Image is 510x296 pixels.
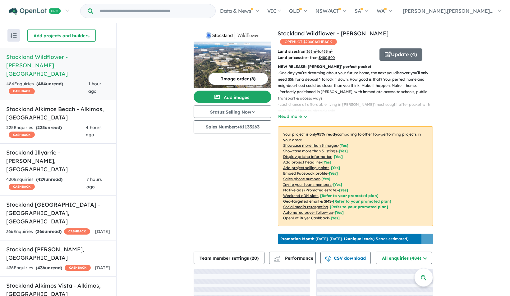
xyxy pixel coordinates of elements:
u: Automated buyer follow-up [283,210,333,215]
strong: ( unread) [36,81,63,87]
button: Add projects and builders [27,29,96,42]
span: [ Yes ] [331,165,340,170]
span: CASHBACK [9,132,35,138]
span: [ Yes ] [322,160,331,164]
span: [PERSON_NAME].[PERSON_NAME]... [403,8,494,14]
span: [DATE] [95,229,110,234]
p: - One day you’re dreaming about your future home, the next you discover you’ll only need $5k for ... [278,70,438,89]
p: from [278,48,375,55]
u: Invite your team members [283,182,332,187]
span: [Yes] [331,216,340,220]
b: 12 unique leads [343,236,373,241]
span: 429 [38,177,45,182]
u: OpenLot Buyer Cashback [283,216,329,220]
span: 4 hours ago [86,125,102,138]
u: Add project selling-points [283,165,329,170]
p: start from [278,55,375,61]
button: Add images [194,91,271,103]
span: [Refer to your promoted plan] [320,193,379,198]
span: 436 [37,265,45,271]
div: 484 Enquir ies [6,80,88,95]
u: Display pricing information [283,154,332,159]
span: CASHBACK [65,265,91,271]
u: Weekend eDM slots [283,193,319,198]
u: Showcase more than 3 listings [283,149,337,153]
input: Try estate name, suburb, builder or developer [94,4,214,18]
u: 453 m [321,49,333,54]
a: Stockland Wildflower - Piara Waters LogoStockland Wildflower - Piara Waters [194,29,271,88]
h5: Stockland [PERSON_NAME] , [GEOGRAPHIC_DATA] [6,245,110,262]
button: Performance [269,252,316,264]
u: 369 m [306,49,318,54]
img: line-chart.svg [274,256,280,259]
span: [Refer to your promoted plan] [330,204,388,209]
span: [ Yes ] [339,149,348,153]
span: 7 hours ago [86,177,102,190]
img: bar-chart.svg [274,258,280,262]
span: 225 [37,125,45,130]
b: Land prices [278,55,300,60]
div: 436 Enquir ies [6,264,91,272]
u: Native ads (Promoted estate) [283,188,338,192]
div: 225 Enquir ies [6,124,86,139]
h5: Stockland Illyarrie - [PERSON_NAME] , [GEOGRAPHIC_DATA] [6,148,110,173]
button: All enquiries (484) [376,252,432,264]
u: Sales phone number [283,177,320,181]
b: 95 % ready [317,132,337,137]
u: Add project headline [283,160,321,164]
u: Social media retargeting [283,204,328,209]
p: Your project is only comparing to other top-performing projects in your area: - - - - - - - - - -... [278,126,433,226]
img: download icon [325,256,331,262]
span: [Yes] [335,210,344,215]
div: 430 Enquir ies [6,176,86,191]
sup: 2 [331,49,333,52]
span: 366 [37,229,44,234]
sup: 2 [316,49,318,52]
img: Stockland Wildflower - Piara Waters Logo [196,32,269,39]
div: 366 Enquir ies [6,228,90,235]
span: CASHBACK [9,184,35,190]
span: 1 hour ago [88,81,101,94]
span: OPENLOT $ 200 CASHBACK [280,39,337,45]
span: [ Yes ] [339,143,348,148]
strong: ( unread) [35,229,62,234]
u: $ 480,500 [319,55,335,60]
img: sort.svg [11,33,17,38]
span: [DATE] [95,265,110,271]
span: [ Yes ] [321,177,330,181]
button: Sales Number:+61135263 [194,120,271,133]
strong: ( unread) [36,265,62,271]
img: Stockland Wildflower - Piara Waters [194,42,271,88]
span: [ Yes ] [334,154,343,159]
span: 20 [252,255,257,261]
span: to [318,49,333,54]
strong: ( unread) [36,125,62,130]
span: Performance [275,255,313,261]
p: [DATE] - [DATE] - ( 13 leads estimated) [280,236,408,242]
span: [ Yes ] [329,171,338,176]
h5: Stockland Wildflower - [PERSON_NAME] , [GEOGRAPHIC_DATA] [6,53,110,78]
span: CASHBACK [64,228,90,235]
span: [Yes] [339,188,348,192]
button: Team member settings (20) [194,252,264,264]
b: Promotion Month: [280,236,315,241]
u: Embed Facebook profile [283,171,327,176]
a: Stockland Wildflower - [PERSON_NAME] [278,30,388,37]
button: Image order (8) [208,73,268,85]
p: - Last chance at affordable living in [PERSON_NAME]' most sought after pocket with over 70% of ho... [278,101,438,114]
span: CASHBACK [9,88,35,94]
span: [ Yes ] [333,182,342,187]
button: Status:Selling Now [194,105,271,118]
strong: ( unread) [36,177,62,182]
button: Update (4) [379,48,422,61]
img: Openlot PRO Logo White [9,7,61,15]
button: Read more [278,113,307,120]
span: 484 [38,81,46,87]
button: CSV download [320,252,371,264]
p: - Perfectly positioned in [PERSON_NAME], with immediate access to schools, public transport & acc... [278,89,438,101]
span: [Refer to your promoted plan] [333,199,391,204]
u: Geo-targeted email & SMS [283,199,331,204]
b: Land sizes [278,49,298,54]
h5: Stockland [GEOGRAPHIC_DATA] - [GEOGRAPHIC_DATA] , [GEOGRAPHIC_DATA] [6,200,110,226]
u: Showcase more than 3 images [283,143,338,148]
